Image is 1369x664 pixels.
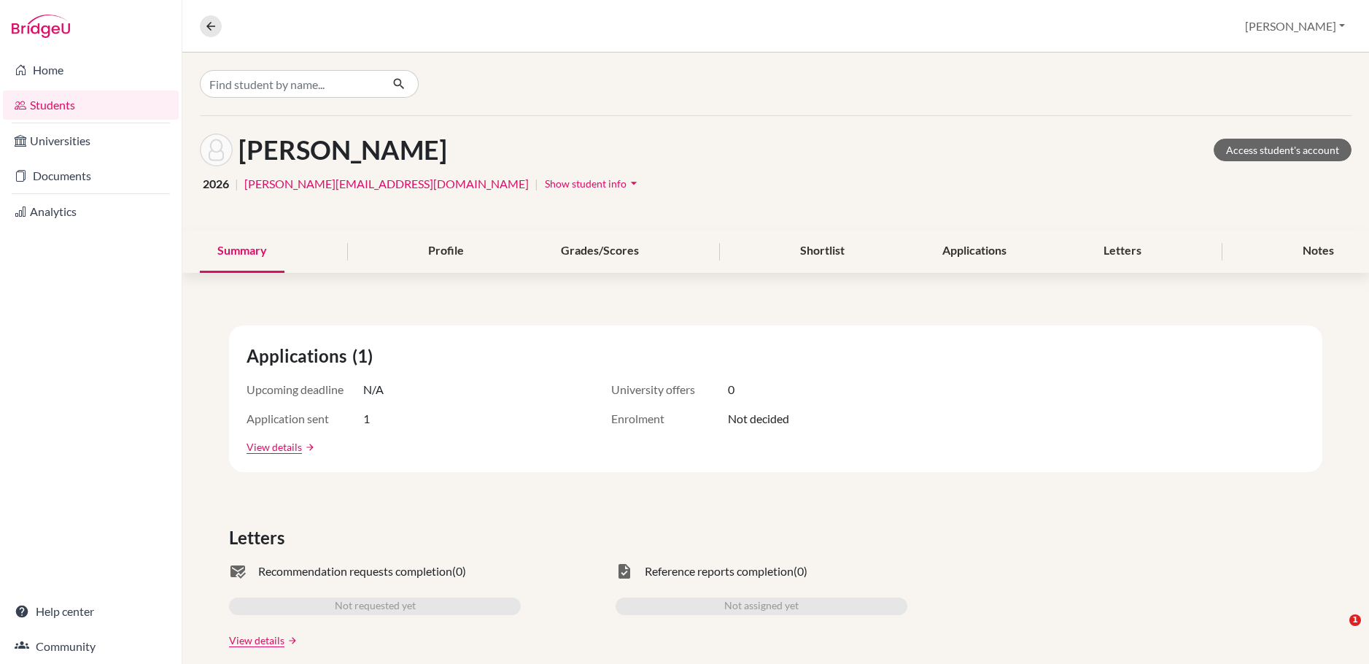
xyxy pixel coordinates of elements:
span: (0) [794,563,807,580]
a: [PERSON_NAME][EMAIL_ADDRESS][DOMAIN_NAME] [244,175,529,193]
iframe: Intercom live chat [1319,614,1354,649]
span: Upcoming deadline [247,381,363,398]
span: Reference reports completion [645,563,794,580]
div: Letters [1086,230,1159,273]
a: Community [3,632,179,661]
span: Application sent [247,410,363,428]
a: View details [247,439,302,455]
span: Not requested yet [335,598,416,615]
a: Documents [3,161,179,190]
span: | [235,175,238,193]
a: Home [3,55,179,85]
span: Enrolment [611,410,728,428]
div: Applications [925,230,1024,273]
span: (1) [352,343,379,369]
a: arrow_forward [302,442,315,452]
img: Bridge-U [12,15,70,38]
div: Shortlist [783,230,862,273]
a: arrow_forward [284,636,298,646]
span: 1 [1349,614,1361,626]
input: Find student by name... [200,70,381,98]
div: Profile [411,230,481,273]
span: mark_email_read [229,563,247,580]
a: Analytics [3,197,179,226]
span: | [535,175,538,193]
span: Applications [247,343,352,369]
span: 1 [363,410,370,428]
span: Show student info [545,177,627,190]
button: Show student infoarrow_drop_down [544,172,642,195]
span: University offers [611,381,728,398]
div: Summary [200,230,284,273]
img: Madelin Peng's avatar [200,134,233,166]
span: N/A [363,381,384,398]
span: Letters [229,525,290,551]
span: (0) [452,563,466,580]
span: Not assigned yet [724,598,799,615]
a: Students [3,90,179,120]
span: 2026 [203,175,229,193]
span: task [616,563,633,580]
a: Access student's account [1214,139,1351,161]
div: Grades/Scores [543,230,656,273]
i: arrow_drop_down [627,176,641,190]
span: 0 [728,381,734,398]
span: Recommendation requests completion [258,563,452,580]
a: Universities [3,126,179,155]
div: Notes [1285,230,1351,273]
h1: [PERSON_NAME] [238,134,447,166]
a: View details [229,633,284,648]
span: Not decided [728,410,789,428]
a: Help center [3,597,179,626]
button: [PERSON_NAME] [1238,12,1351,40]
